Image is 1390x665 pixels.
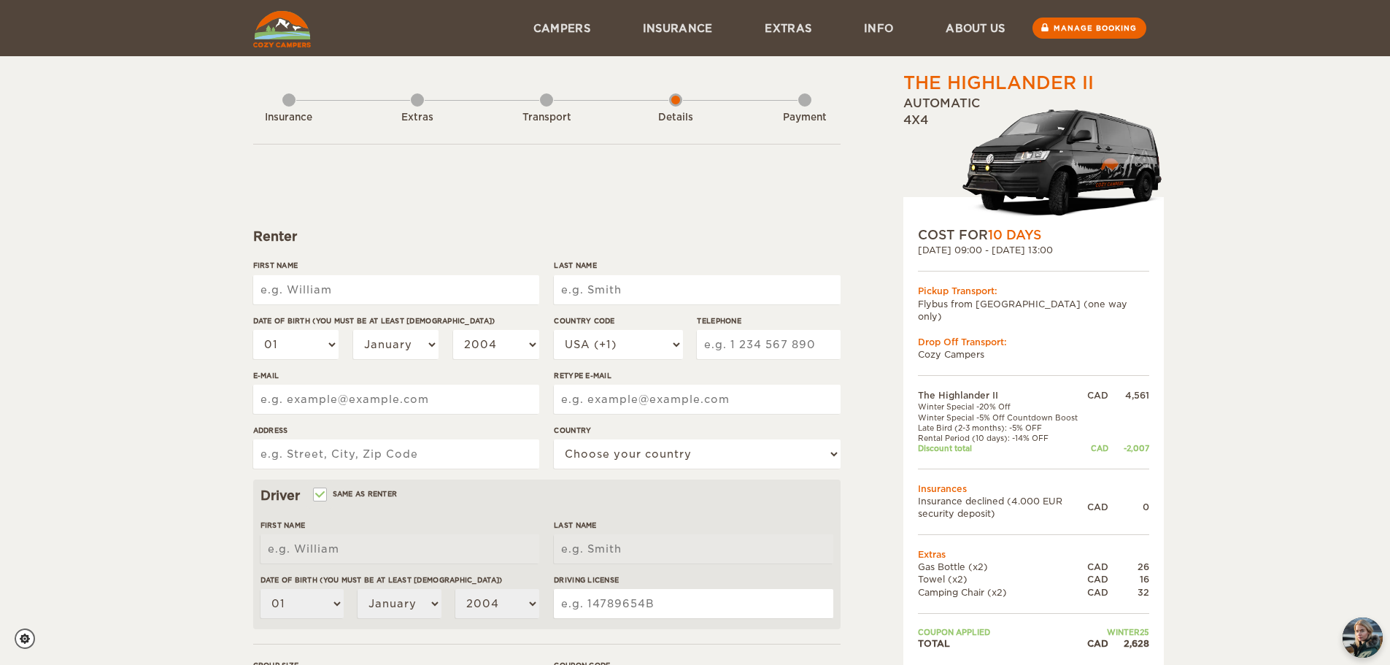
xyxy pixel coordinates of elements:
div: 16 [1108,573,1149,585]
div: -2,007 [1108,443,1149,453]
input: e.g. Street, City, Zip Code [253,439,539,469]
img: Cozy Campers [253,11,311,47]
td: Camping Chair (x2) [918,586,1087,599]
div: 32 [1108,586,1149,599]
div: CAD [1087,389,1108,401]
input: e.g. Smith [554,534,833,564]
td: Winter Special -20% Off [918,401,1087,412]
div: CAD [1087,561,1108,573]
label: Last Name [554,260,840,271]
label: E-mail [253,370,539,381]
div: Pickup Transport: [918,285,1149,297]
td: WINTER25 [1087,627,1149,637]
label: Retype E-mail [554,370,840,381]
div: CAD [1087,573,1108,585]
td: Insurance declined (4.000 EUR security deposit) [918,495,1087,520]
input: e.g. William [253,275,539,304]
label: First Name [253,260,539,271]
label: Country Code [554,315,682,326]
div: 4,561 [1108,389,1149,401]
div: 26 [1108,561,1149,573]
label: Date of birth (You must be at least [DEMOGRAPHIC_DATA]) [253,315,539,326]
div: [DATE] 09:00 - [DATE] 13:00 [918,244,1149,256]
label: Address [253,425,539,436]
div: Renter [253,228,841,245]
td: TOTAL [918,637,1087,650]
td: Gas Bottle (x2) [918,561,1087,573]
div: Extras [377,111,457,125]
div: Payment [765,111,845,125]
label: Same as renter [314,487,398,501]
span: 10 Days [988,228,1041,242]
input: e.g. 1 234 567 890 [697,330,840,359]
button: chat-button [1343,618,1383,658]
td: The Highlander II [918,389,1087,401]
label: Driving License [554,574,833,585]
div: 0 [1108,501,1149,513]
td: Insurances [918,483,1149,495]
td: Coupon applied [918,627,1087,637]
td: Flybus from [GEOGRAPHIC_DATA] (one way only) [918,298,1149,323]
div: Transport [506,111,587,125]
input: e.g. Smith [554,275,840,304]
div: CAD [1087,586,1108,599]
td: Winter Special -5% Off Countdown Boost [918,412,1087,423]
div: CAD [1087,501,1108,513]
div: 2,628 [1108,637,1149,650]
img: stor-langur-223.png [962,100,1164,226]
div: Automatic 4x4 [903,96,1164,226]
img: Freyja at Cozy Campers [1343,618,1383,658]
div: The Highlander II [903,71,1094,96]
input: Same as renter [314,491,324,501]
label: Last Name [554,520,833,531]
a: Manage booking [1032,18,1146,39]
td: Extras [918,548,1149,561]
td: Rental Period (10 days): -14% OFF [918,433,1087,443]
label: Telephone [697,315,840,326]
td: Cozy Campers [918,348,1149,361]
input: e.g. example@example.com [554,385,840,414]
div: Details [636,111,716,125]
div: CAD [1087,443,1108,453]
div: Driver [260,487,833,504]
input: e.g. William [260,534,539,564]
div: COST FOR [918,226,1149,244]
div: Insurance [249,111,329,125]
td: Towel (x2) [918,573,1087,585]
div: Drop Off Transport: [918,336,1149,348]
input: e.g. example@example.com [253,385,539,414]
a: Cookie settings [15,629,45,649]
label: Country [554,425,840,436]
label: First Name [260,520,539,531]
input: e.g. 14789654B [554,589,833,618]
td: Late Bird (2-3 months): -5% OFF [918,423,1087,433]
td: Discount total [918,443,1087,453]
label: Date of birth (You must be at least [DEMOGRAPHIC_DATA]) [260,574,539,585]
div: CAD [1087,637,1108,650]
